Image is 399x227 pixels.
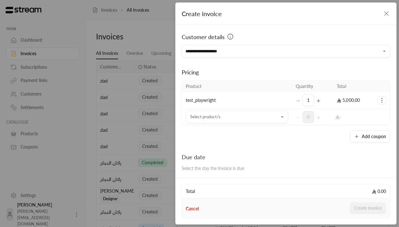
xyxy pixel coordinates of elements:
[303,111,314,123] span: 0
[186,97,216,103] span: test_playwright
[182,80,390,125] table: Selected Products
[303,94,314,106] span: 1
[182,153,244,161] div: Due date
[279,113,286,121] button: Open
[186,188,195,195] span: Total
[337,97,360,103] span: 5,000.00
[182,32,225,41] span: Customer details
[333,81,374,92] th: Total
[186,206,199,212] button: Cancel
[182,68,390,77] div: Pricing
[182,166,244,171] span: Select the day the invoice is due
[350,131,390,143] button: Add coupon
[182,81,292,92] th: Product
[292,81,333,92] th: Quantity
[372,188,386,195] span: 0.00
[381,48,388,55] button: Open
[333,109,374,125] td: -
[182,10,222,17] span: Create invoice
